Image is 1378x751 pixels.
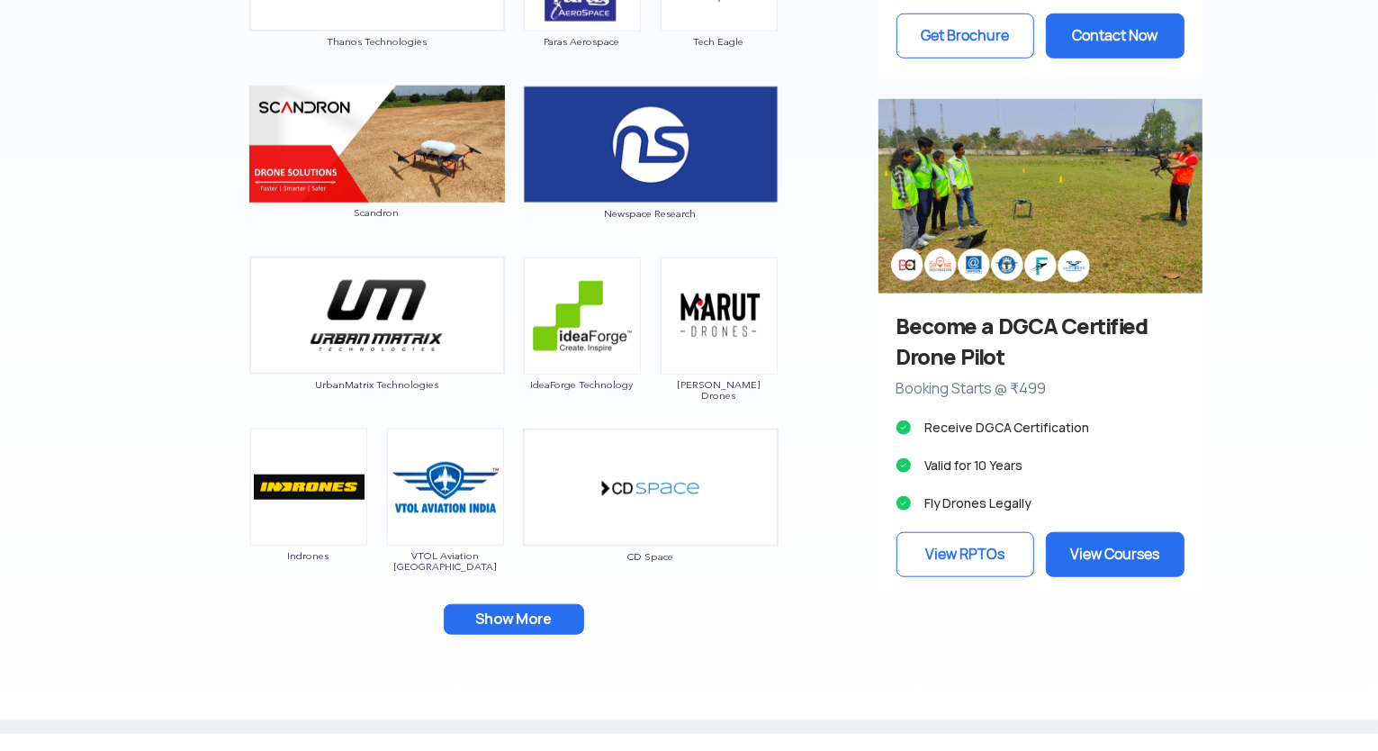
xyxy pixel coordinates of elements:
img: ic_urbanmatrix_double.png [249,257,505,375]
img: ic_vtolaviation.png [387,429,504,546]
a: UrbanMatrix Technologies [249,307,505,391]
img: ic_indrones.png [250,429,367,546]
a: IdeaForge Technology [523,307,642,390]
span: VTOL Aviation [GEOGRAPHIC_DATA] [386,550,505,572]
span: Thanos Technologies [249,36,505,47]
img: ic_cdspace_double.png [523,429,779,547]
img: bg_sideadtraining.png [878,99,1202,293]
img: img_scandron_double.png [249,86,505,203]
span: UrbanMatrix Technologies [249,379,505,390]
img: ic_marutdrones.png [661,258,778,375]
span: CD Space [523,551,779,562]
a: VTOL Aviation [GEOGRAPHIC_DATA] [386,478,505,572]
a: View Courses [1046,532,1184,577]
a: View RPTOs [896,532,1035,577]
button: Contact Now [1046,14,1184,59]
li: Valid for 10 Years [896,453,1184,478]
h3: Become a DGCA Certified Drone Pilot [896,312,1184,373]
li: Fly Drones Legally [896,491,1184,516]
span: Tech Eagle [660,36,779,47]
span: Scandron [249,207,505,218]
img: ic_ideaforge.png [524,258,641,375]
a: Newspace Research [523,135,779,219]
button: Get Brochure [896,14,1035,59]
span: Paras Aerospace [523,36,642,47]
p: Booking Starts @ ₹499 [896,377,1184,401]
span: Newspace Research [523,208,779,219]
a: CD Space [523,478,779,562]
a: Scandron [249,135,505,218]
a: Indrones [249,478,368,561]
span: Indrones [249,550,368,561]
span: IdeaForge Technology [523,379,642,390]
li: Receive DGCA Certification [896,415,1184,440]
span: [PERSON_NAME] Drones [660,379,779,401]
img: ic_newspace_double.png [523,86,779,204]
button: Show More [444,604,584,635]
